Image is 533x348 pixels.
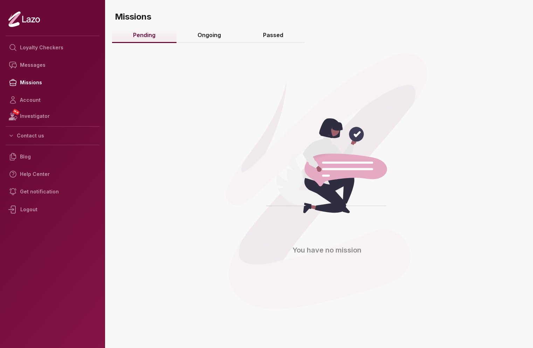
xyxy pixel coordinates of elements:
[12,108,20,115] span: NEW
[6,39,99,56] a: Loyalty Checkers
[6,165,99,183] a: Help Center
[112,28,176,43] a: Pending
[6,109,99,123] a: NEWInvestigator
[6,91,99,109] a: Account
[242,28,304,43] a: Passed
[6,200,99,219] div: Logout
[6,129,99,142] button: Contact us
[6,74,99,91] a: Missions
[176,28,242,43] a: Ongoing
[6,183,99,200] a: Get notification
[6,56,99,74] a: Messages
[6,148,99,165] a: Blog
